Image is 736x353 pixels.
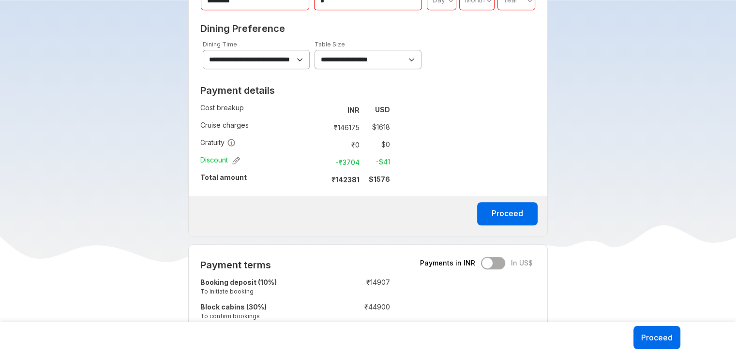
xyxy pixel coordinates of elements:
[511,258,533,268] span: In US$
[375,105,390,114] strong: USD
[323,138,363,151] td: ₹ 0
[420,258,475,268] span: Payments in INR
[318,101,323,118] td: :
[633,326,680,349] button: Proceed
[200,173,247,181] strong: Total amount
[328,276,332,300] td: :
[318,171,323,188] td: :
[315,41,345,48] label: Table Size
[363,120,390,134] td: $ 1618
[318,153,323,171] td: :
[323,120,363,134] td: ₹ 146175
[200,278,277,286] strong: Booking deposit (10%)
[331,176,360,184] strong: ₹ 142381
[200,312,328,320] small: To confirm bookings
[369,175,390,183] strong: $ 1576
[363,138,390,151] td: $ 0
[200,303,267,311] strong: Block cabins (30%)
[318,118,323,136] td: :
[477,202,538,225] button: Proceed
[200,138,236,147] span: Gratuity
[203,41,237,48] label: Dining Time
[200,101,318,118] td: Cost breakup
[318,136,323,153] td: :
[200,85,390,96] h2: Payment details
[200,259,390,271] h2: Payment terms
[363,155,390,169] td: -$ 41
[332,276,390,300] td: ₹ 14907
[200,23,536,34] h2: Dining Preference
[328,300,332,325] td: :
[200,155,240,165] span: Discount
[200,118,318,136] td: Cruise charges
[332,300,390,325] td: ₹ 44900
[347,106,360,114] strong: INR
[323,155,363,169] td: -₹ 3704
[200,287,328,295] small: To initiate booking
